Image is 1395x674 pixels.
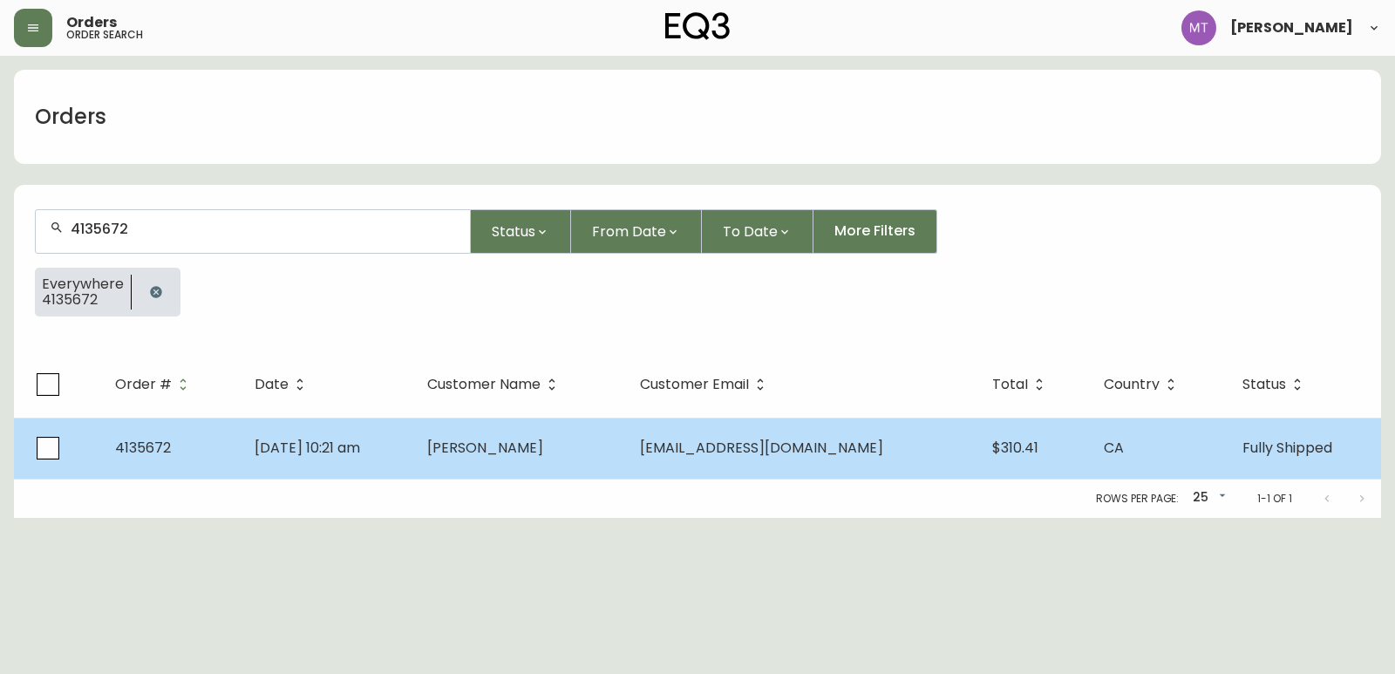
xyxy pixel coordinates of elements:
[813,209,937,254] button: More Filters
[723,221,778,242] span: To Date
[427,377,563,392] span: Customer Name
[1186,484,1229,513] div: 25
[115,438,171,458] span: 4135672
[1257,491,1292,507] p: 1-1 of 1
[42,292,124,308] span: 4135672
[834,221,915,241] span: More Filters
[1104,438,1124,458] span: CA
[427,379,541,390] span: Customer Name
[1096,491,1179,507] p: Rows per page:
[492,221,535,242] span: Status
[640,379,749,390] span: Customer Email
[115,377,194,392] span: Order #
[992,438,1038,458] span: $310.41
[66,16,117,30] span: Orders
[592,221,666,242] span: From Date
[1242,377,1309,392] span: Status
[571,209,702,254] button: From Date
[702,209,813,254] button: To Date
[1230,21,1353,35] span: [PERSON_NAME]
[66,30,143,40] h5: order search
[1181,10,1216,45] img: 397d82b7ede99da91c28605cdd79fceb
[640,438,883,458] span: [EMAIL_ADDRESS][DOMAIN_NAME]
[35,102,106,132] h1: Orders
[992,379,1028,390] span: Total
[1242,379,1286,390] span: Status
[255,377,311,392] span: Date
[640,377,772,392] span: Customer Email
[255,438,360,458] span: [DATE] 10:21 am
[471,209,571,254] button: Status
[255,379,289,390] span: Date
[427,438,543,458] span: [PERSON_NAME]
[71,221,456,237] input: Search
[1242,438,1332,458] span: Fully Shipped
[992,377,1051,392] span: Total
[115,379,172,390] span: Order #
[1104,379,1160,390] span: Country
[665,12,730,40] img: logo
[42,276,124,292] span: Everywhere
[1104,377,1182,392] span: Country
